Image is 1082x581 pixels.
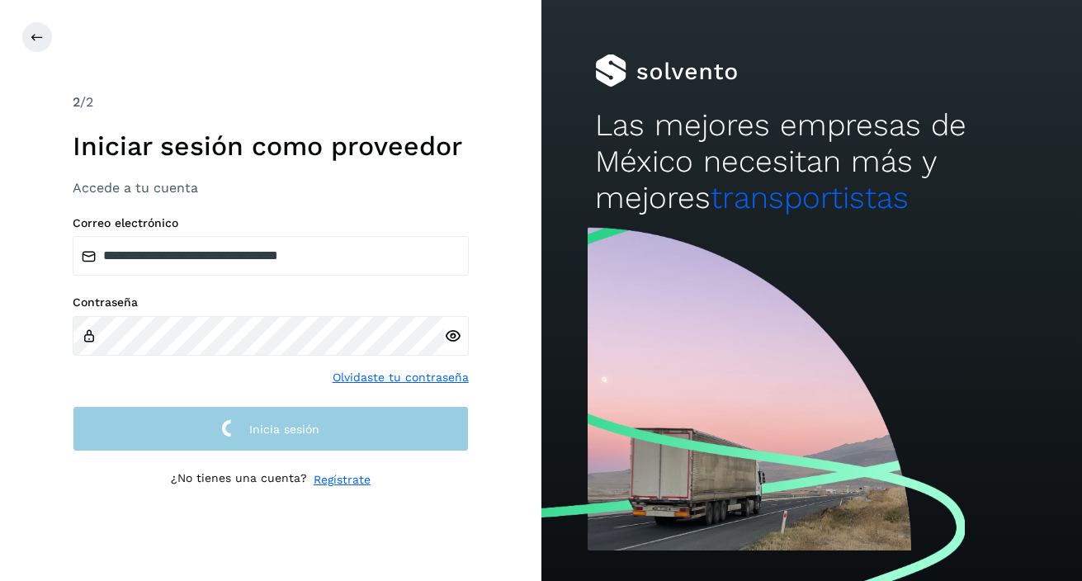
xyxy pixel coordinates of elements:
h3: Accede a tu cuenta [73,180,469,196]
span: Inicia sesión [249,423,319,435]
h2: Las mejores empresas de México necesitan más y mejores [595,107,1028,217]
h1: Iniciar sesión como proveedor [73,130,469,162]
label: Correo electrónico [73,216,469,230]
span: 2 [73,94,80,110]
span: transportistas [711,180,909,215]
p: ¿No tienes una cuenta? [171,471,307,489]
button: Inicia sesión [73,406,469,451]
a: Regístrate [314,471,371,489]
div: /2 [73,92,469,112]
a: Olvidaste tu contraseña [333,369,469,386]
label: Contraseña [73,295,469,309]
